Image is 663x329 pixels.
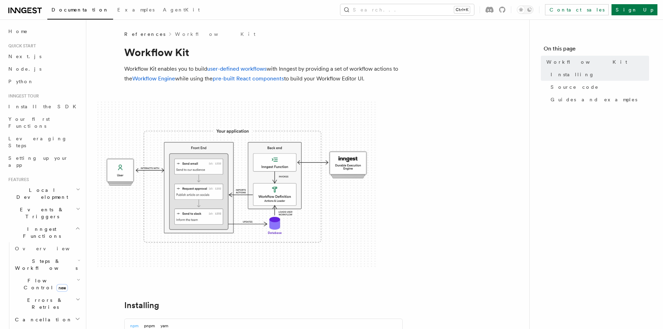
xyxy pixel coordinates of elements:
[12,258,78,272] span: Steps & Workflows
[6,223,82,242] button: Inngest Functions
[52,7,109,13] span: Documentation
[56,284,68,292] span: new
[548,81,649,93] a: Source code
[551,96,637,103] span: Guides and examples
[113,2,159,19] a: Examples
[8,28,28,35] span: Home
[6,100,82,113] a: Install the SDK
[163,7,200,13] span: AgentKit
[545,4,609,15] a: Contact sales
[6,184,82,203] button: Local Development
[8,104,80,109] span: Install the SDK
[6,177,29,182] span: Features
[12,294,82,313] button: Errors & Retries
[8,79,34,84] span: Python
[132,75,175,82] a: Workflow Engine
[546,58,627,65] span: Workflow Kit
[6,187,76,201] span: Local Development
[454,6,470,13] kbd: Ctrl+K
[12,274,82,294] button: Flow Controlnew
[6,75,82,88] a: Python
[6,93,39,99] span: Inngest tour
[6,63,82,75] a: Node.js
[12,297,76,311] span: Errors & Retries
[544,45,649,56] h4: On this page
[8,66,41,72] span: Node.js
[6,203,82,223] button: Events & Triggers
[611,4,657,15] a: Sign Up
[548,68,649,81] a: Installing
[124,31,165,38] span: References
[340,4,474,15] button: Search...Ctrl+K
[6,226,75,240] span: Inngest Functions
[6,132,82,152] a: Leveraging Steps
[207,65,267,72] a: user-defined workflows
[124,64,403,84] p: Workflow Kit enables you to build with Inngest by providing a set of workflow actions to the whil...
[124,46,403,58] h1: Workflow Kit
[97,102,376,268] img: The Workflow Kit provides a Workflow Engine to compose workflow actions on the back end and a set...
[47,2,113,19] a: Documentation
[8,136,67,148] span: Leveraging Steps
[517,6,534,14] button: Toggle dark mode
[8,116,50,129] span: Your first Functions
[213,75,284,82] a: pre-built React components
[6,43,36,49] span: Quick start
[8,54,41,59] span: Next.js
[12,316,72,323] span: Cancellation
[12,277,77,291] span: Flow Control
[159,2,204,19] a: AgentKit
[548,93,649,106] a: Guides and examples
[6,25,82,38] a: Home
[6,206,76,220] span: Events & Triggers
[12,313,82,326] button: Cancellation
[6,113,82,132] a: Your first Functions
[175,31,255,38] a: Workflow Kit
[15,246,87,251] span: Overview
[12,242,82,255] a: Overview
[8,155,68,168] span: Setting up your app
[6,50,82,63] a: Next.js
[117,7,155,13] span: Examples
[551,84,599,91] span: Source code
[544,56,649,68] a: Workflow Kit
[551,71,594,78] span: Installing
[6,152,82,171] a: Setting up your app
[12,255,82,274] button: Steps & Workflows
[124,300,159,310] a: Installing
